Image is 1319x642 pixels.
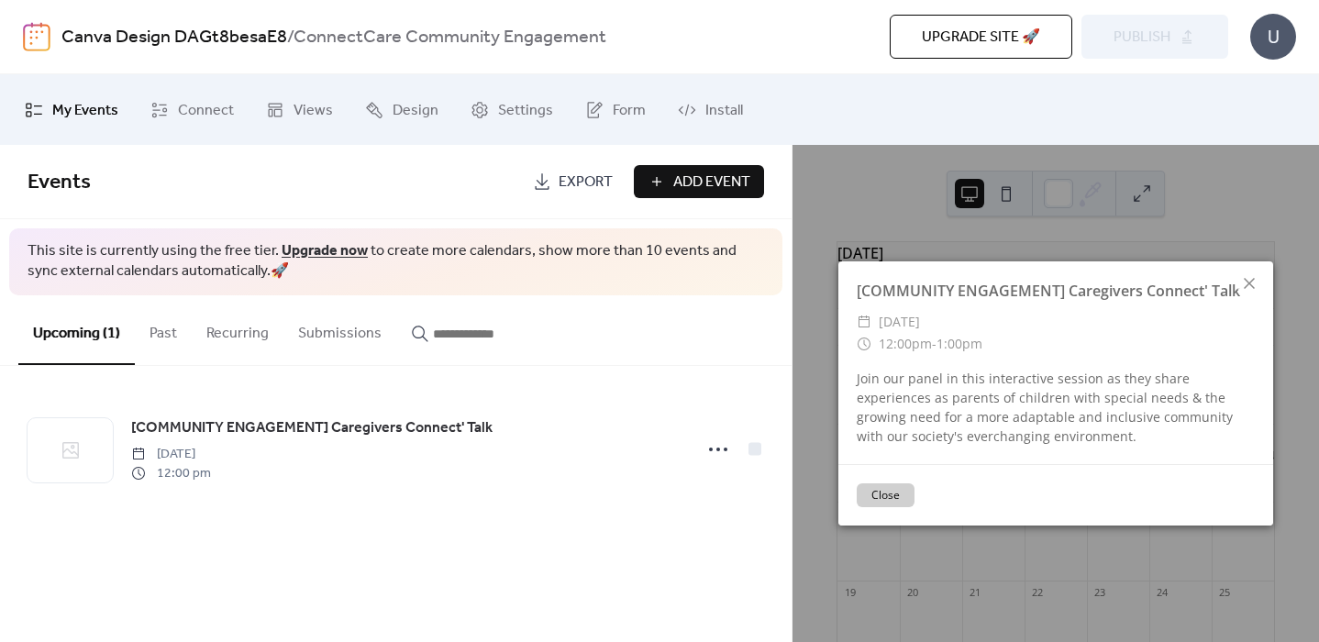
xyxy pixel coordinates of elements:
a: My Events [11,82,132,138]
span: 12:00pm [879,335,932,352]
span: 1:00pm [937,335,982,352]
span: - [932,335,937,352]
span: Upgrade site 🚀 [922,27,1040,49]
button: Recurring [192,295,283,363]
b: ConnectCare Community Engagement [294,20,606,55]
button: Submissions [283,295,396,363]
span: Settings [498,96,553,125]
a: Views [252,82,347,138]
span: 12:00 pm [131,464,211,483]
button: Past [135,295,192,363]
span: [DATE] [879,311,920,333]
a: Design [351,82,452,138]
a: Form [571,82,659,138]
a: Connect [137,82,248,138]
a: Export [519,165,626,198]
span: Export [559,172,613,194]
span: Connect [178,96,234,125]
span: Form [613,96,646,125]
span: My Events [52,96,118,125]
span: [DATE] [131,445,211,464]
div: ​ [857,311,871,333]
div: Join our panel in this interactive session as they share experiences as parents of children with ... [838,369,1273,446]
span: Events [28,162,91,203]
button: Upgrade site 🚀 [890,15,1072,59]
a: Settings [457,82,567,138]
img: logo [23,22,50,51]
span: Install [705,96,743,125]
div: U [1250,14,1296,60]
button: Add Event [634,165,764,198]
a: [COMMUNITY ENGAGEMENT] Caregivers Connect' Talk [131,416,493,440]
span: Design [393,96,438,125]
div: ​ [857,333,871,355]
a: Upgrade now [282,237,368,265]
button: Close [857,483,914,507]
span: Add Event [673,172,750,194]
a: Canva Design DAGt8besaE8 [61,20,287,55]
div: [COMMUNITY ENGAGEMENT] Caregivers Connect' Talk [838,280,1273,302]
button: Upcoming (1) [18,295,135,365]
span: Views [294,96,333,125]
a: Install [664,82,757,138]
span: This site is currently using the free tier. to create more calendars, show more than 10 events an... [28,241,764,282]
b: / [287,20,294,55]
